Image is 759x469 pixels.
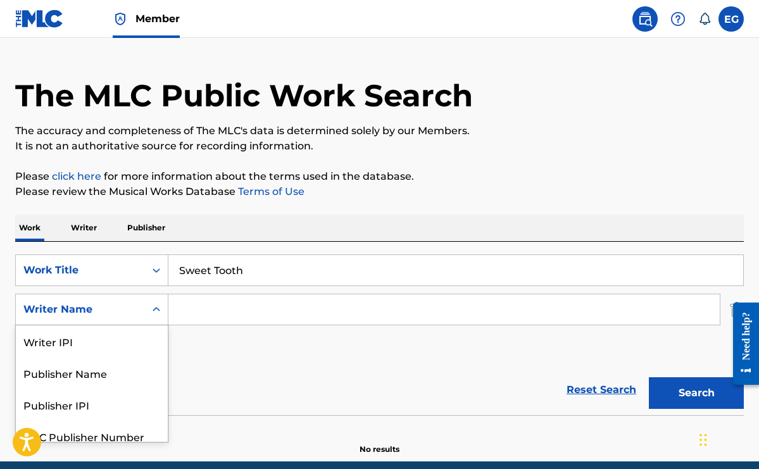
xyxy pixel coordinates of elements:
[113,11,128,27] img: Top Rightsholder
[235,185,304,197] a: Terms of Use
[665,6,691,32] div: Help
[15,254,744,415] form: Search Form
[23,302,137,317] div: Writer Name
[632,6,658,32] a: Public Search
[649,377,744,409] button: Search
[637,11,653,27] img: search
[15,139,744,154] p: It is not an authoritative source for recording information.
[696,408,759,469] iframe: Chat Widget
[123,215,169,241] p: Publisher
[724,291,759,396] iframe: Resource Center
[718,6,744,32] div: User Menu
[135,11,180,26] span: Member
[16,389,168,420] div: Publisher IPI
[15,77,473,115] h1: The MLC Public Work Search
[16,325,168,357] div: Writer IPI
[67,215,101,241] p: Writer
[360,428,399,455] p: No results
[16,420,168,452] div: MLC Publisher Number
[16,357,168,389] div: Publisher Name
[52,170,101,182] a: click here
[15,184,744,199] p: Please review the Musical Works Database
[670,11,686,27] img: help
[560,376,643,404] a: Reset Search
[15,123,744,139] p: The accuracy and completeness of The MLC's data is determined solely by our Members.
[15,169,744,184] p: Please for more information about the terms used in the database.
[15,215,44,241] p: Work
[698,13,711,25] div: Notifications
[23,263,137,278] div: Work Title
[15,9,64,28] img: MLC Logo
[699,421,707,459] div: Drag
